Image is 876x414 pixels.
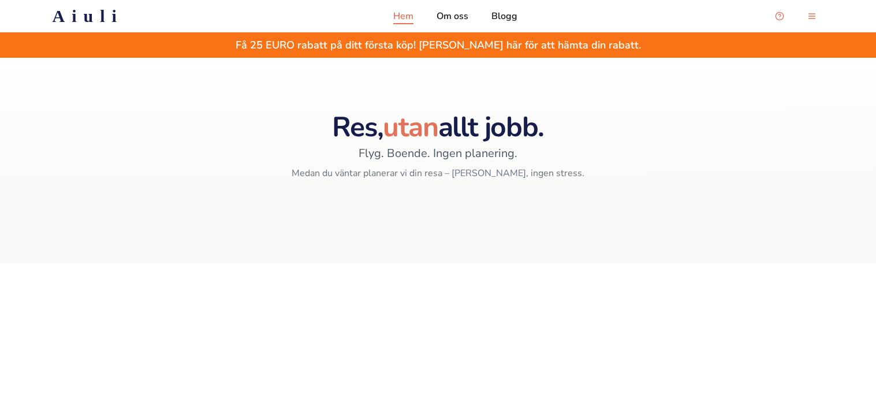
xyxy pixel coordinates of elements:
[53,6,124,27] h2: Aiuli
[768,5,791,28] button: Open support chat
[359,146,517,162] span: Flyg. Boende. Ingen planering.
[383,108,438,146] span: utan
[34,6,142,27] a: Aiuli
[332,108,543,146] span: Res, allt jobb.
[393,9,413,23] a: Hem
[292,166,584,180] span: Medan du väntar planerar vi din resa – [PERSON_NAME], ingen stress.
[800,5,823,28] button: menu-button
[437,9,468,23] a: Om oss
[491,9,517,23] a: Blogg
